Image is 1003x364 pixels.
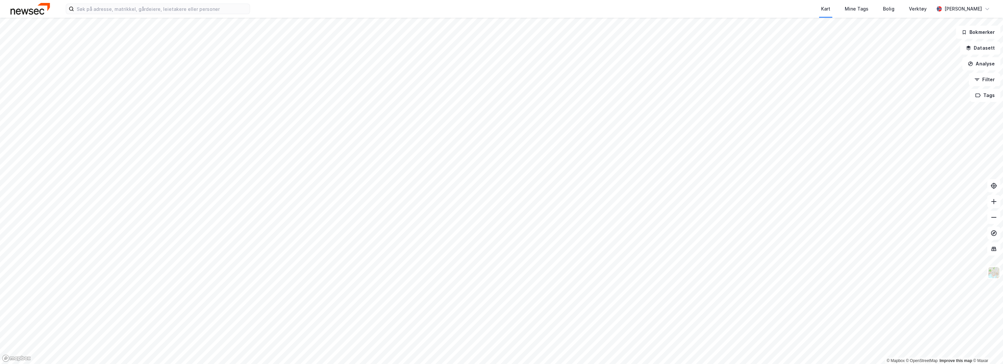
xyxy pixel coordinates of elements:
[909,5,927,13] div: Verktøy
[962,57,1000,70] button: Analyse
[74,4,250,14] input: Søk på adresse, matrikkel, gårdeiere, leietakere eller personer
[956,26,1000,39] button: Bokmerker
[970,332,1003,364] div: Kontrollprogram for chat
[988,266,1000,279] img: Z
[944,5,982,13] div: [PERSON_NAME]
[970,332,1003,364] iframe: Chat Widget
[906,358,938,363] a: OpenStreetMap
[883,5,894,13] div: Bolig
[11,3,50,14] img: newsec-logo.f6e21ccffca1b3a03d2d.png
[845,5,868,13] div: Mine Tags
[821,5,830,13] div: Kart
[969,73,1000,86] button: Filter
[970,89,1000,102] button: Tags
[960,41,1000,55] button: Datasett
[887,358,905,363] a: Mapbox
[2,354,31,362] a: Mapbox homepage
[940,358,972,363] a: Improve this map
